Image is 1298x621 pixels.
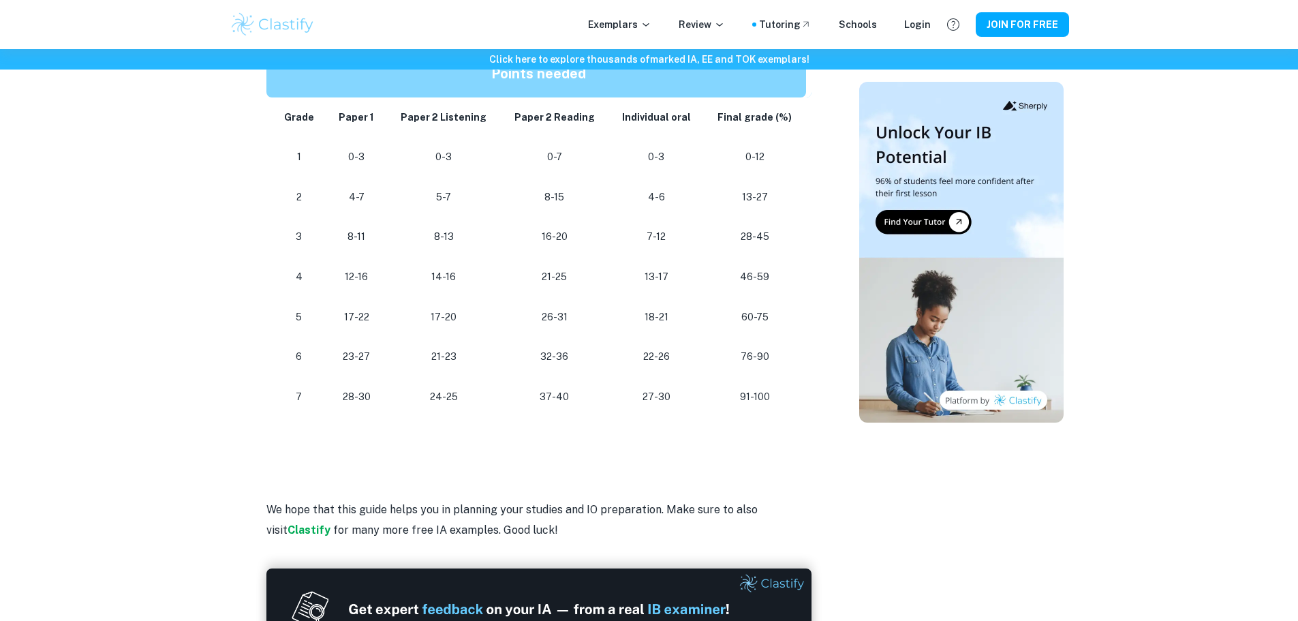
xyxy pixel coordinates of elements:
[715,188,794,207] p: 13-27
[491,65,586,82] strong: Points needed
[398,268,490,286] p: 14-16
[619,188,693,207] p: 4-6
[759,17,812,32] a: Tutoring
[976,12,1069,37] button: JOIN FOR FREE
[333,524,558,536] span: for many more free IA examples. Good luck!
[337,228,376,246] p: 8-11
[337,148,376,166] p: 0-3
[619,388,693,406] p: 27-30
[288,524,330,536] a: Clastify
[283,268,316,286] p: 4
[588,17,651,32] p: Exemplars
[398,388,490,406] p: 24-25
[715,228,794,246] p: 28-45
[839,17,877,32] a: Schools
[337,188,376,207] p: 4-7
[619,268,693,286] p: 13-17
[283,388,316,406] p: 7
[619,308,693,327] p: 18-21
[717,112,792,123] strong: Final grade (%)
[512,188,598,207] p: 8-15
[230,11,316,38] img: Clastify logo
[398,308,490,327] p: 17-20
[512,308,598,327] p: 26-31
[283,348,316,366] p: 6
[715,148,794,166] p: 0-12
[512,388,598,406] p: 37-40
[284,112,314,123] strong: Grade
[679,17,725,32] p: Review
[337,268,376,286] p: 12-16
[398,148,490,166] p: 0-3
[398,228,490,246] p: 8-13
[904,17,931,32] a: Login
[3,52,1295,67] h6: Click here to explore thousands of marked IA, EE and TOK exemplars !
[715,308,794,327] p: 60-75
[942,13,965,36] button: Help and Feedback
[283,228,316,246] p: 3
[715,268,794,286] p: 46-59
[283,148,316,166] p: 1
[337,388,376,406] p: 28-30
[715,348,794,366] p: 76-90
[715,388,794,406] p: 91-100
[337,348,376,366] p: 23-27
[401,112,486,123] strong: Paper 2 Listening
[339,112,374,123] strong: Paper 1
[514,112,595,123] strong: Paper 2 Reading
[512,348,598,366] p: 32-36
[512,148,598,166] p: 0-7
[859,82,1064,423] img: Thumbnail
[283,188,316,207] p: 2
[512,268,598,286] p: 21-25
[337,308,376,327] p: 17-22
[398,348,490,366] p: 21-23
[398,188,490,207] p: 5-7
[283,308,316,327] p: 5
[619,148,693,166] p: 0-3
[619,348,693,366] p: 22-26
[619,228,693,246] p: 7-12
[266,500,812,541] p: We hope that this guide helps you in planning your studies and IO preparation. M
[622,112,691,123] strong: Individual oral
[512,228,598,246] p: 16-20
